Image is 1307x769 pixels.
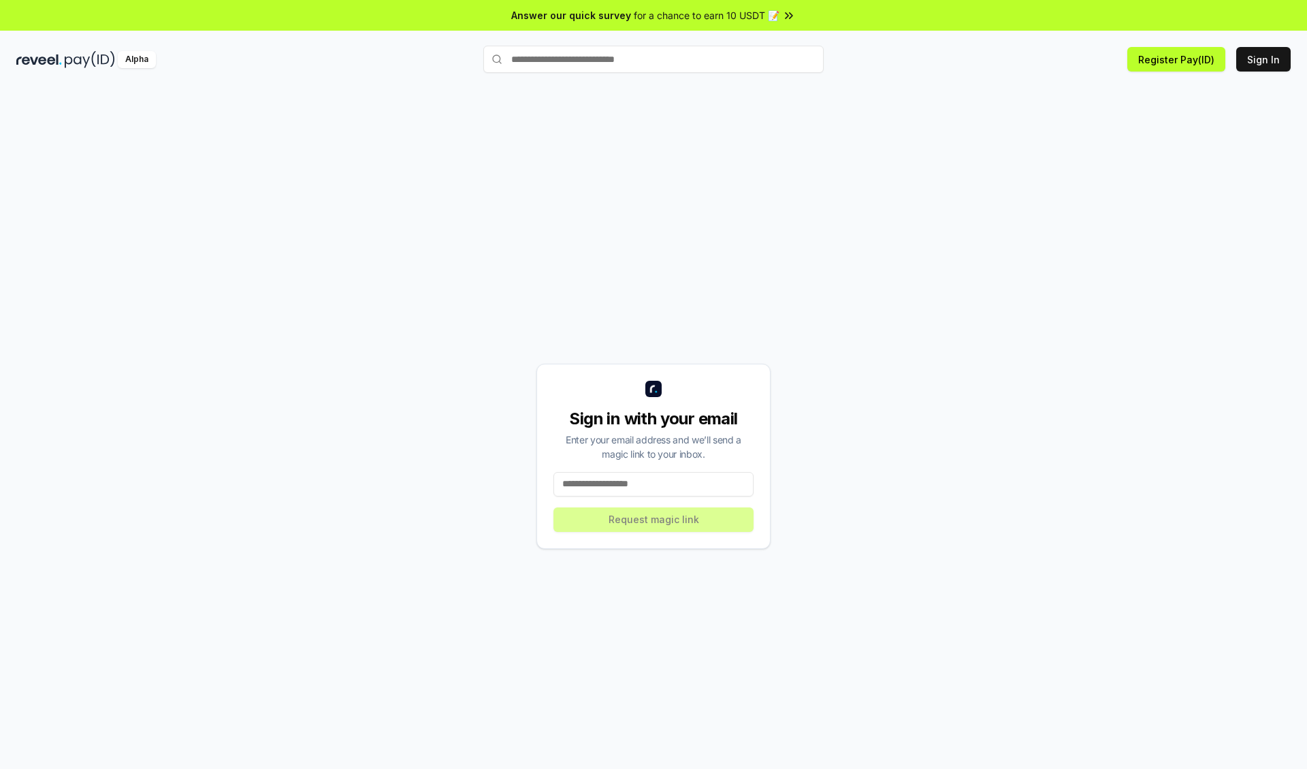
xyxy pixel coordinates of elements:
span: for a chance to earn 10 USDT 📝 [634,8,779,22]
img: reveel_dark [16,51,62,68]
img: pay_id [65,51,115,68]
span: Answer our quick survey [511,8,631,22]
div: Enter your email address and we’ll send a magic link to your inbox. [553,433,754,461]
button: Sign In [1236,47,1291,72]
button: Register Pay(ID) [1127,47,1225,72]
div: Sign in with your email [553,408,754,430]
div: Alpha [118,51,156,68]
img: logo_small [645,381,662,397]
